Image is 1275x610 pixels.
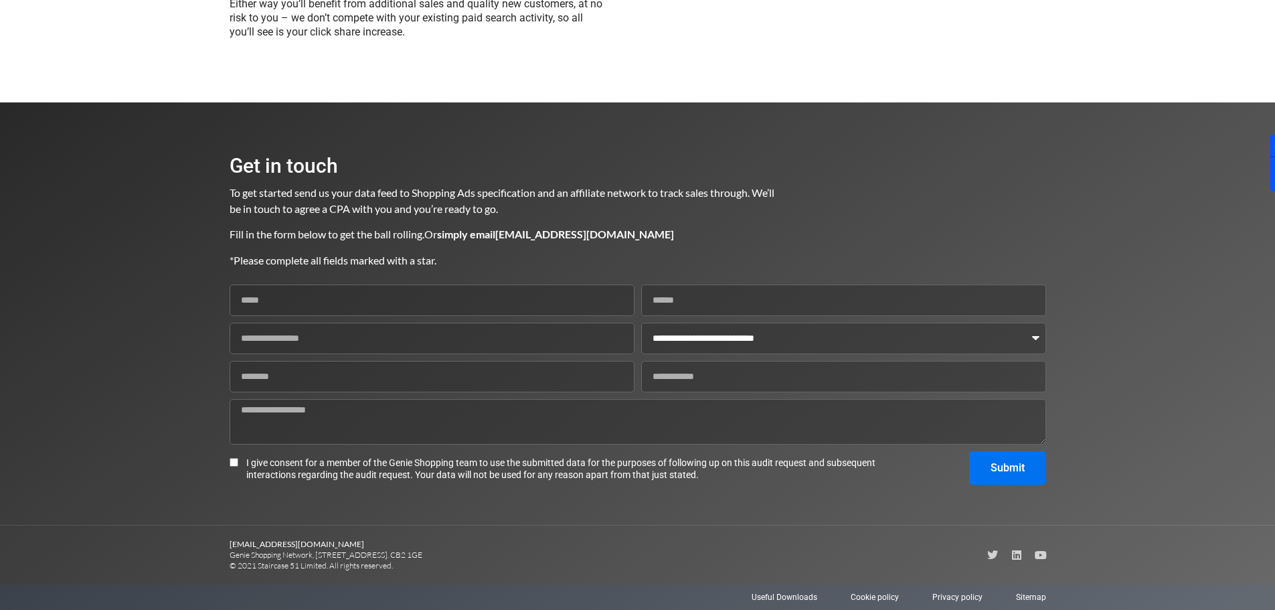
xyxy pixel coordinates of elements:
b: simply email [EMAIL_ADDRESS][DOMAIN_NAME] [437,228,674,240]
span: I give consent for a member of the Genie Shopping team to use the submitted data for the purposes... [246,457,881,481]
p: Genie Shopping Network, [STREET_ADDRESS]. CB2 1GE © 2021 Staircase 51 Limited. All rights reserved. [230,539,638,571]
span: To get started send us your data feed to Shopping Ads specification and an affiliate network to t... [230,186,776,215]
span: Or [424,228,674,240]
b: [EMAIL_ADDRESS][DOMAIN_NAME] [230,539,364,549]
h2: Get in touch [230,156,776,176]
a: Sitemap [1016,591,1046,603]
a: Privacy policy [932,591,983,603]
span: Fill in the form below to get the ball rolling. [230,228,424,240]
span: Submit [991,463,1025,473]
p: *Please complete all fields marked with a star. [230,252,776,269]
a: Cookie policy [851,591,899,603]
button: Submit [969,451,1046,485]
a: Useful Downloads [752,591,817,603]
